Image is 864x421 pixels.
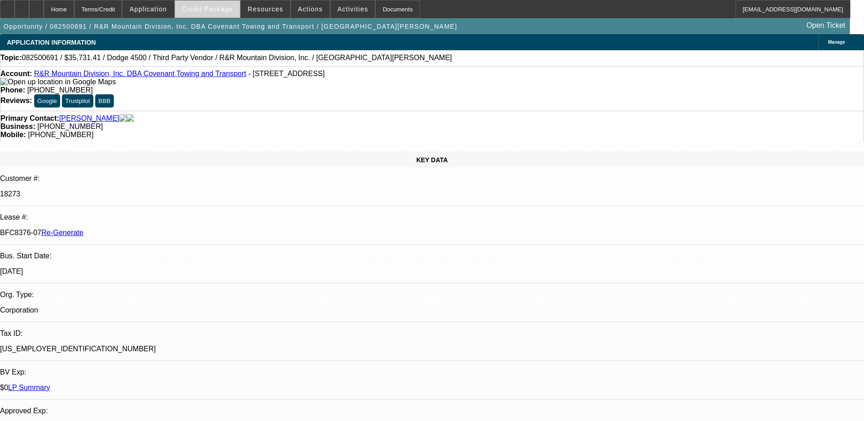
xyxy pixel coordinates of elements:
[182,5,233,13] span: Credit Package
[0,70,32,77] strong: Account:
[241,0,290,18] button: Resources
[337,5,368,13] span: Activities
[22,54,452,62] span: 082500691 / $35,731.41 / Dodge 4500 / Third Party Vendor / R&R Mountain Division, Inc. / [GEOGRAP...
[248,5,283,13] span: Resources
[0,86,25,94] strong: Phone:
[28,131,93,139] span: [PHONE_NUMBER]
[59,114,119,123] a: [PERSON_NAME]
[298,5,323,13] span: Actions
[291,0,330,18] button: Actions
[37,123,103,130] span: [PHONE_NUMBER]
[62,94,93,108] button: Trustpilot
[129,5,167,13] span: Application
[331,0,375,18] button: Activities
[0,78,116,86] img: Open up location in Google Maps
[0,97,32,104] strong: Reviews:
[95,94,114,108] button: BBB
[34,94,60,108] button: Google
[7,39,96,46] span: APPLICATION INFORMATION
[119,114,127,123] img: facebook-icon.png
[803,18,849,33] a: Open Ticket
[8,384,50,391] a: LP Summary
[175,0,240,18] button: Credit Package
[0,114,59,123] strong: Primary Contact:
[123,0,174,18] button: Application
[41,229,84,236] a: Re-Generate
[4,23,457,30] span: Opportunity / 082500691 / R&R Mountain Division, Inc. DBA Covenant Towing and Transport / [GEOGRA...
[27,86,93,94] span: [PHONE_NUMBER]
[416,156,448,164] span: KEY DATA
[34,70,246,77] a: R&R Mountain Division, Inc. DBA Covenant Towing and Transport
[127,114,134,123] img: linkedin-icon.png
[0,54,22,62] strong: Topic:
[0,131,26,139] strong: Mobile:
[248,70,325,77] span: - [STREET_ADDRESS]
[0,123,35,130] strong: Business:
[828,40,845,45] span: Manage
[0,78,116,86] a: View Google Maps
